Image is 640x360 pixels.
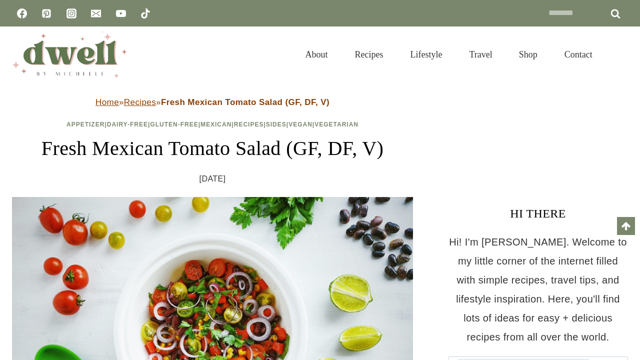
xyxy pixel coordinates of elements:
[200,121,231,128] a: Mexican
[341,37,396,72] a: Recipes
[396,37,455,72] a: Lifestyle
[161,97,329,107] strong: Fresh Mexican Tomato Salad (GF, DF, V)
[66,121,358,128] span: | | | | | | |
[61,3,81,23] a: Instagram
[124,97,156,107] a: Recipes
[107,121,148,128] a: Dairy-Free
[86,3,106,23] a: Email
[448,204,628,222] h3: HI THERE
[12,31,127,77] img: DWELL by michelle
[12,133,413,163] h1: Fresh Mexican Tomato Salad (GF, DF, V)
[111,3,131,23] a: YouTube
[314,121,358,128] a: Vegetarian
[448,232,628,346] p: Hi! I'm [PERSON_NAME]. Welcome to my little corner of the internet filled with simple recipes, tr...
[150,121,198,128] a: Gluten-Free
[291,37,341,72] a: About
[291,37,606,72] nav: Primary Navigation
[135,3,155,23] a: TikTok
[234,121,264,128] a: Recipes
[505,37,551,72] a: Shop
[288,121,312,128] a: Vegan
[551,37,606,72] a: Contact
[611,46,628,63] button: View Search Form
[36,3,56,23] a: Pinterest
[95,97,119,107] a: Home
[199,171,226,186] time: [DATE]
[455,37,505,72] a: Travel
[617,217,635,235] a: Scroll to top
[266,121,286,128] a: Sides
[12,3,32,23] a: Facebook
[66,121,104,128] a: Appetizer
[95,97,329,107] span: » »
